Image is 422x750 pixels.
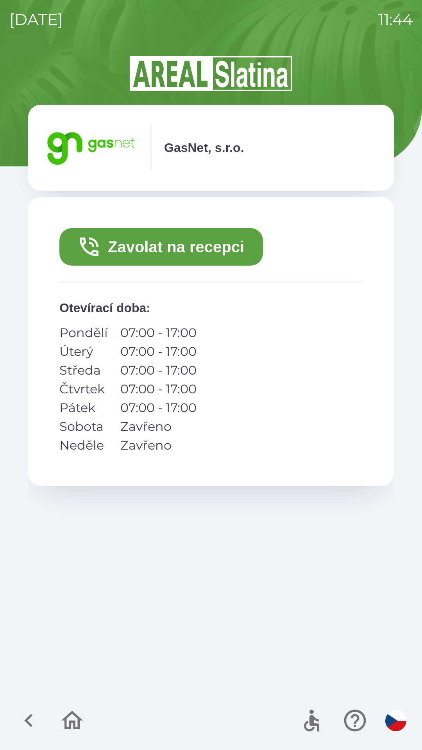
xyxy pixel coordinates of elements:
[120,398,197,417] p: 07:00 - 17:00
[59,398,108,417] p: Pátek
[120,323,197,342] p: 07:00 - 17:00
[378,8,413,31] p: 11:44
[59,380,108,398] p: Čtvrtek
[59,298,363,317] p: Otevírací doba :
[59,436,108,455] p: Neděle
[9,8,63,31] p: [DATE]
[120,417,197,436] p: Zavřeno
[59,417,108,436] p: Sobota
[44,124,138,171] img: 95bd5263-4d84-4234-8c68-46e365c669f1.png
[120,436,197,455] p: Zavřeno
[120,342,197,361] p: 07:00 - 17:00
[28,55,394,92] img: Logo
[59,323,108,342] p: Pondělí
[385,710,406,731] img: cs flag
[59,342,108,361] p: Úterý
[164,138,244,157] p: GasNet, s.r.o.
[120,380,197,398] p: 07:00 - 17:00
[120,361,197,380] p: 07:00 - 17:00
[59,361,108,380] p: Středa
[59,228,263,266] button: Zavolat na recepci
